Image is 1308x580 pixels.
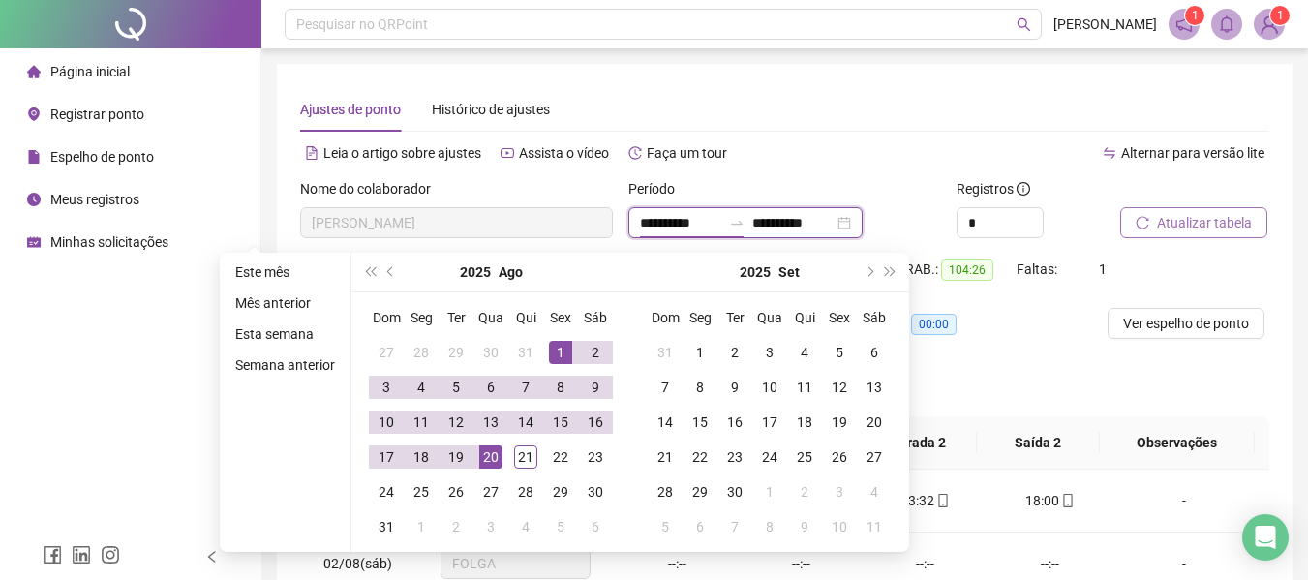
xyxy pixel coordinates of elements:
span: Página inicial [50,64,130,79]
td: 2025-08-21 [508,440,543,474]
button: Ver espelho de ponto [1108,308,1264,339]
div: 3 [479,515,502,538]
td: 2025-08-06 [473,370,508,405]
sup: 1 [1185,6,1204,25]
td: 2025-08-29 [543,474,578,509]
td: 2025-08-05 [439,370,473,405]
td: 2025-09-23 [717,440,752,474]
span: 1 [1277,9,1284,22]
div: 7 [654,376,677,399]
div: 20 [479,445,502,469]
th: Observações [1100,416,1255,470]
span: instagram [101,545,120,565]
div: 19 [444,445,468,469]
div: 23 [723,445,746,469]
button: year panel [460,253,491,291]
button: year panel [740,253,771,291]
td: 2025-07-29 [439,335,473,370]
div: 2 [793,480,816,504]
th: Qui [508,300,543,335]
div: 3 [375,376,398,399]
div: 14 [654,411,677,434]
div: 11 [863,515,886,538]
td: 2025-10-01 [752,474,787,509]
span: 02/08(sáb) [323,556,392,571]
td: 2025-09-27 [857,440,892,474]
th: Seg [404,300,439,335]
span: facebook [43,545,62,565]
div: Open Intercom Messenger [1242,514,1289,561]
div: 9 [723,376,746,399]
span: 1 [1192,9,1199,22]
td: 2025-09-04 [787,335,822,370]
div: 22 [549,445,572,469]
td: 2025-09-20 [857,405,892,440]
td: 2025-08-22 [543,440,578,474]
span: linkedin [72,545,91,565]
label: Período [628,178,687,199]
div: 2 [584,341,607,364]
button: super-next-year [880,253,901,291]
td: 2025-08-04 [404,370,439,405]
div: 29 [688,480,712,504]
td: 2025-09-22 [683,440,717,474]
li: Este mês [228,260,343,284]
td: 2025-09-11 [787,370,822,405]
td: 2025-09-18 [787,405,822,440]
div: 29 [444,341,468,364]
img: 88093 [1255,10,1284,39]
td: 2025-09-06 [857,335,892,370]
td: 2025-09-01 [683,335,717,370]
div: 24 [375,480,398,504]
span: Alternar para versão lite [1121,145,1264,161]
span: Faça um tour [647,145,727,161]
td: 2025-09-26 [822,440,857,474]
td: 2025-08-11 [404,405,439,440]
span: Meus registros [50,192,139,207]
td: 2025-09-07 [648,370,683,405]
div: 17 [758,411,781,434]
td: 2025-08-15 [543,405,578,440]
td: 2025-10-10 [822,509,857,544]
div: 19 [828,411,851,434]
span: history [628,146,642,160]
span: 1 [1099,261,1107,277]
td: 2025-09-05 [822,335,857,370]
div: 6 [863,341,886,364]
div: 26 [444,480,468,504]
span: to [729,215,745,230]
div: 18:00 [1003,490,1096,511]
span: BARBARA SOUZA [312,208,601,237]
td: 2025-08-25 [404,474,439,509]
span: Espelho de ponto [50,149,154,165]
td: 2025-08-31 [648,335,683,370]
td: 2025-08-18 [404,440,439,474]
th: Dom [369,300,404,335]
li: Esta semana [228,322,343,346]
div: 28 [410,341,433,364]
span: reload [1136,216,1149,229]
div: 20 [863,411,886,434]
div: 1 [688,341,712,364]
span: swap [1103,146,1116,160]
td: 2025-09-03 [473,509,508,544]
div: 29 [549,480,572,504]
div: 18 [793,411,816,434]
th: Dom [648,300,683,335]
td: 2025-08-17 [369,440,404,474]
div: 31 [375,515,398,538]
td: 2025-09-06 [578,509,613,544]
div: 10 [758,376,781,399]
th: Qui [787,300,822,335]
button: prev-year [380,253,402,291]
td: 2025-07-27 [369,335,404,370]
div: --:-- [755,553,848,574]
span: left [205,550,219,564]
span: Assista o vídeo [519,145,609,161]
div: 4 [793,341,816,364]
td: 2025-10-11 [857,509,892,544]
div: 14 [514,411,537,434]
td: 2025-09-03 [752,335,787,370]
th: Entrada 2 [855,416,977,470]
div: 4 [410,376,433,399]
